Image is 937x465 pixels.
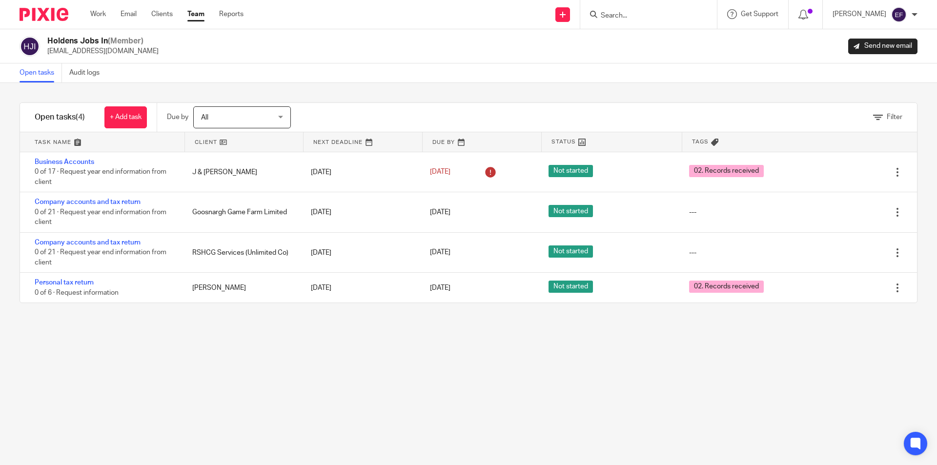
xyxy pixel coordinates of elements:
p: Due by [167,112,188,122]
img: Pixie [20,8,68,21]
span: [DATE] [430,169,450,176]
h2: Holdens Jobs In [47,36,159,46]
a: Work [90,9,106,19]
span: Not started [549,281,593,293]
input: Search [600,12,688,20]
span: (4) [76,113,85,121]
span: [DATE] [430,249,450,256]
span: Filter [887,114,902,121]
a: Company accounts and tax return [35,199,141,205]
div: RSHCG Services (Unlimited Co) [183,243,301,263]
img: svg%3E [891,7,907,22]
p: [EMAIL_ADDRESS][DOMAIN_NAME] [47,46,159,56]
p: [PERSON_NAME] [833,9,886,19]
a: Open tasks [20,63,62,82]
span: Not started [549,245,593,258]
div: [DATE] [301,162,420,182]
div: [PERSON_NAME] [183,278,301,298]
div: [DATE] [301,278,420,298]
span: 0 of 21 · Request year end information from client [35,209,166,226]
span: 0 of 6 · Request information [35,289,119,296]
div: J & [PERSON_NAME] [183,162,301,182]
a: + Add task [104,106,147,128]
span: 0 of 21 · Request year end information from client [35,249,166,266]
span: [DATE] [430,209,450,216]
a: Send new email [848,39,917,54]
a: Team [187,9,204,19]
span: Tags [692,138,709,146]
div: [DATE] [301,243,420,263]
a: Email [121,9,137,19]
a: Clients [151,9,173,19]
img: svg%3E [20,36,40,57]
a: Company accounts and tax return [35,239,141,246]
span: 02. Records received [689,281,764,293]
span: Not started [549,205,593,217]
span: All [201,114,208,121]
a: Audit logs [69,63,107,82]
span: (Member) [108,37,143,45]
a: Personal tax return [35,279,94,286]
span: 0 of 17 · Request year end information from client [35,169,166,186]
a: Reports [219,9,244,19]
span: Not started [549,165,593,177]
div: [DATE] [301,202,420,222]
span: Status [551,138,576,146]
div: Goosnargh Game Farm Limited [183,202,301,222]
span: Get Support [741,11,778,18]
div: --- [689,248,696,258]
div: --- [689,207,696,217]
span: [DATE] [430,284,450,291]
h1: Open tasks [35,112,85,122]
span: 02. Records received [689,165,764,177]
a: Business Accounts [35,159,94,165]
